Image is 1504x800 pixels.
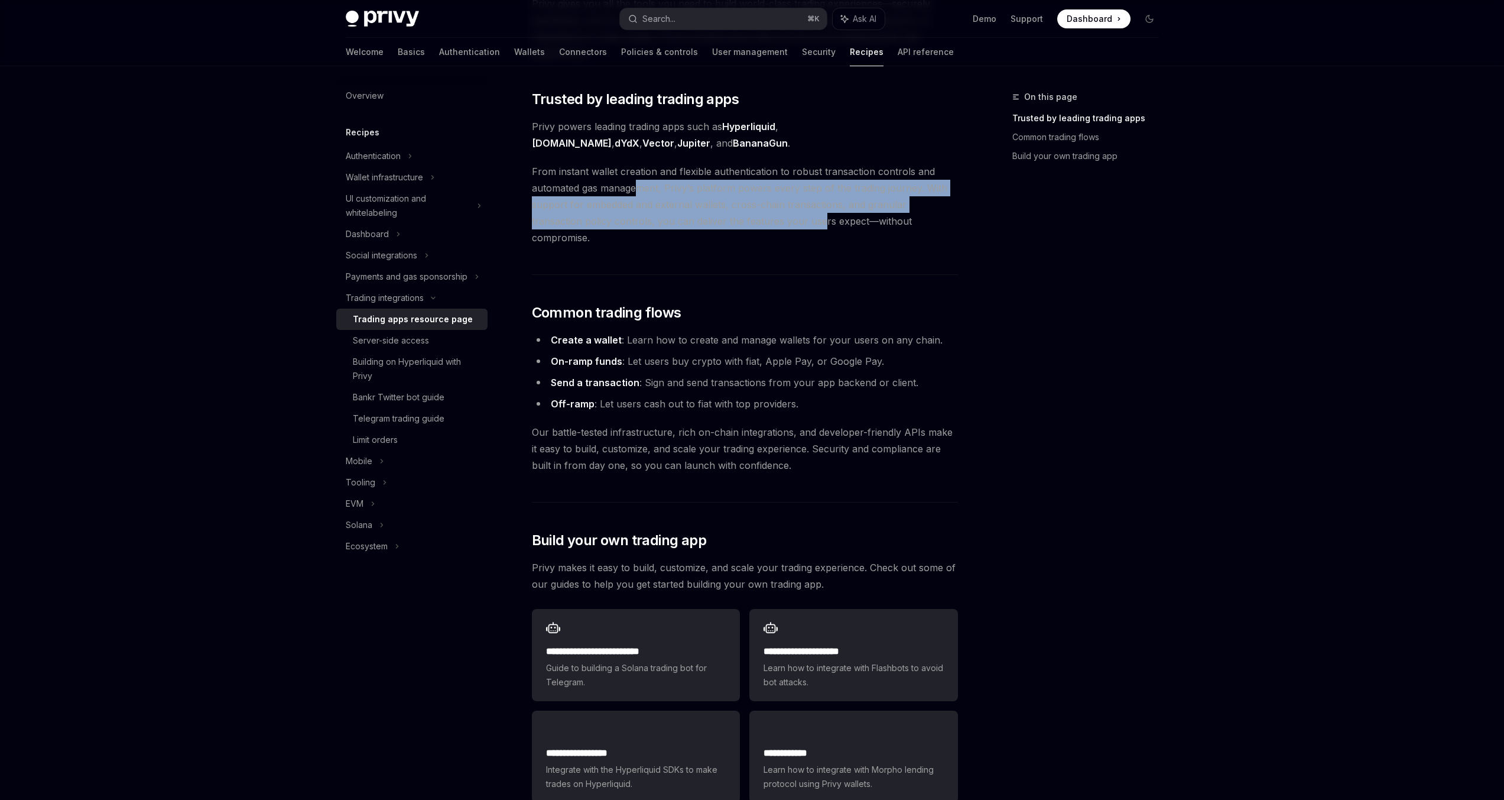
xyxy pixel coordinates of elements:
[559,38,607,66] a: Connectors
[532,303,681,322] span: Common trading flows
[1012,128,1168,147] a: Common trading flows
[353,333,429,348] div: Server-side access
[346,248,417,263] div: Social integrations
[532,396,958,412] li: : Let users cash out to fiat with top providers.
[733,137,788,150] a: BananaGun
[532,90,739,109] span: Trusted by leading trading apps
[353,390,444,404] div: Bankr Twitter bot guide
[677,137,710,150] a: Jupiter
[336,85,488,106] a: Overview
[1024,90,1077,104] span: On this page
[346,475,375,490] div: Tooling
[336,429,488,451] a: Limit orders
[1011,13,1043,25] a: Support
[346,539,388,553] div: Ecosystem
[621,38,698,66] a: Policies & controls
[532,137,612,150] a: [DOMAIN_NAME]
[532,163,958,246] span: From instant wallet creation and flexible authentication to robust transaction controls and autom...
[346,170,423,184] div: Wallet infrastructure
[551,398,595,410] a: Off-ramp
[712,38,788,66] a: User management
[514,38,545,66] a: Wallets
[532,424,958,474] span: Our battle-tested infrastructure, rich on-chain integrations, and developer-friendly APIs make it...
[398,38,425,66] a: Basics
[802,38,836,66] a: Security
[898,38,954,66] a: API reference
[346,192,470,220] div: UI customization and whitelabeling
[346,454,372,468] div: Mobile
[807,14,820,24] span: ⌘ K
[853,13,876,25] span: Ask AI
[833,8,885,30] button: Ask AI
[615,137,639,150] a: dYdX
[1067,13,1112,25] span: Dashboard
[336,330,488,351] a: Server-side access
[551,377,639,389] a: Send a transaction
[346,11,419,27] img: dark logo
[346,291,424,305] div: Trading integrations
[336,387,488,408] a: Bankr Twitter bot guide
[551,334,622,346] a: Create a wallet
[620,8,827,30] button: Search...⌘K
[1140,9,1159,28] button: Toggle dark mode
[532,531,706,550] span: Build your own trading app
[722,121,775,133] a: Hyperliquid
[353,312,473,326] div: Trading apps resource page
[532,353,958,370] li: : Let users buy crypto with fiat, Apple Pay, or Google Pay.
[346,518,372,532] div: Solana
[551,355,622,368] a: On-ramp funds
[439,38,500,66] a: Authentication
[532,332,958,348] li: : Learn how to create and manage wallets for your users on any chain.
[546,661,726,689] span: Guide to building a Solana trading bot for Telegram.
[353,412,444,426] div: Telegram trading guide
[353,355,480,383] div: Building on Hyperliquid with Privy
[1012,147,1168,166] a: Build your own trading app
[353,433,398,447] div: Limit orders
[850,38,883,66] a: Recipes
[1057,9,1131,28] a: Dashboard
[532,374,958,391] li: : Sign and send transactions from your app backend or client.
[532,118,958,151] span: Privy powers leading trading apps such as , , , , , and .
[336,351,488,387] a: Building on Hyperliquid with Privy
[546,763,726,791] span: Integrate with the Hyperliquid SDKs to make trades on Hyperliquid.
[532,559,958,592] span: Privy makes it easy to build, customize, and scale your trading experience. Check out some of our...
[346,125,379,140] h5: Recipes
[346,38,384,66] a: Welcome
[336,408,488,429] a: Telegram trading guide
[346,270,467,284] div: Payments and gas sponsorship
[346,497,363,511] div: EVM
[1012,109,1168,128] a: Trusted by leading trading apps
[642,137,674,150] a: Vector
[346,227,389,241] div: Dashboard
[973,13,996,25] a: Demo
[346,149,401,163] div: Authentication
[642,12,675,26] div: Search...
[336,309,488,330] a: Trading apps resource page
[764,763,943,791] span: Learn how to integrate with Morpho lending protocol using Privy wallets.
[346,89,384,103] div: Overview
[764,661,943,689] span: Learn how to integrate with Flashbots to avoid bot attacks.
